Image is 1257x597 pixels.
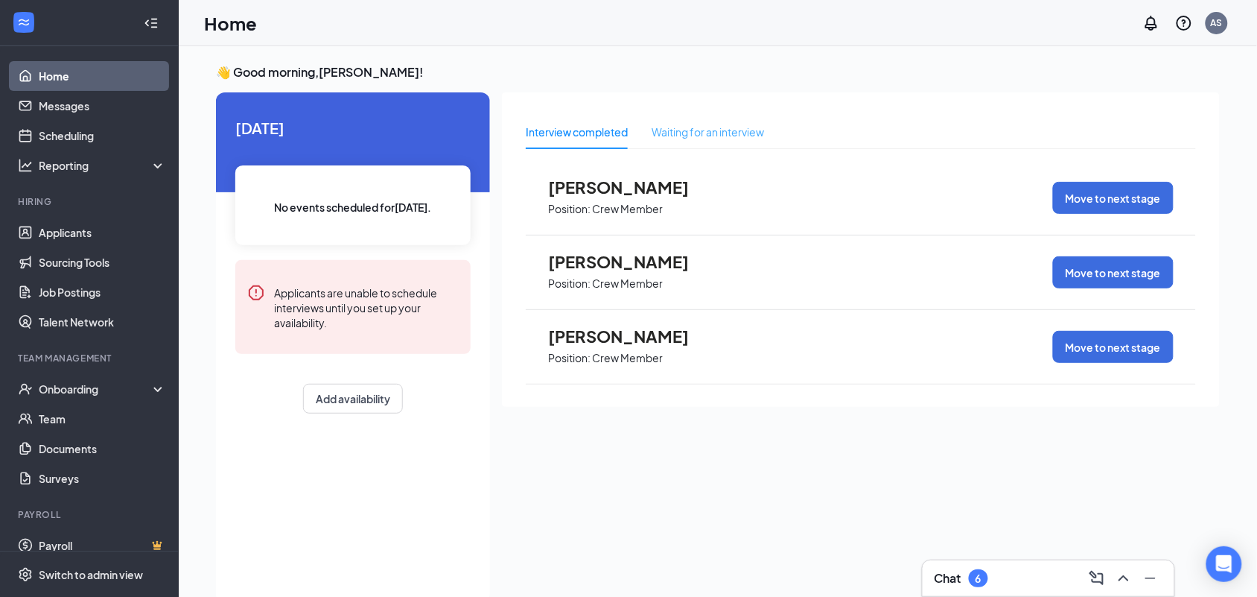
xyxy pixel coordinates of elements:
a: Talent Network [39,307,166,337]
p: Crew Member [592,277,663,291]
svg: ComposeMessage [1088,569,1106,587]
svg: Settings [18,567,33,582]
p: Position: [548,351,591,365]
svg: UserCheck [18,382,33,397]
p: Crew Member [592,202,663,216]
button: Move to next stage [1053,331,1174,363]
p: Position: [548,202,591,216]
svg: Minimize [1142,569,1159,587]
span: [PERSON_NAME] [548,177,712,197]
a: Applicants [39,218,166,247]
a: Team [39,404,166,434]
div: 6 [976,572,981,585]
button: Minimize [1139,566,1162,590]
svg: WorkstreamLogo [16,15,31,30]
div: Hiring [18,195,163,208]
a: Scheduling [39,121,166,151]
button: Move to next stage [1053,256,1174,288]
p: Crew Member [592,351,663,365]
h3: Chat [935,570,961,587]
button: Move to next stage [1053,182,1174,214]
button: ChevronUp [1112,566,1136,590]
p: Position: [548,277,591,291]
div: Payroll [18,508,163,521]
div: Onboarding [39,382,153,397]
div: Applicants are unable to schedule interviews until you set up your availability. [274,284,459,330]
svg: Analysis [18,158,33,173]
div: AS [1211,16,1223,29]
a: Documents [39,434,166,464]
div: Open Intercom Messenger [1206,546,1242,582]
a: PayrollCrown [39,531,166,560]
span: [PERSON_NAME] [548,252,712,271]
svg: ChevronUp [1115,569,1133,587]
div: Team Management [18,352,163,364]
svg: QuestionInfo [1175,14,1193,32]
span: No events scheduled for [DATE] . [275,199,432,215]
div: Interview completed [526,124,628,140]
a: Messages [39,91,166,121]
svg: Error [247,284,265,302]
div: Switch to admin view [39,567,143,582]
div: Reporting [39,158,167,173]
button: Add availability [303,384,403,414]
svg: Notifications [1142,14,1160,32]
a: Job Postings [39,277,166,307]
h1: Home [204,10,257,36]
button: ComposeMessage [1085,566,1109,590]
span: [DATE] [235,116,471,139]
span: [PERSON_NAME] [548,326,712,346]
a: Surveys [39,464,166,493]
svg: Collapse [144,16,159,31]
a: Home [39,61,166,91]
h3: 👋 Good morning, [PERSON_NAME] ! [216,64,1220,80]
a: Sourcing Tools [39,247,166,277]
div: Waiting for an interview [652,124,764,140]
